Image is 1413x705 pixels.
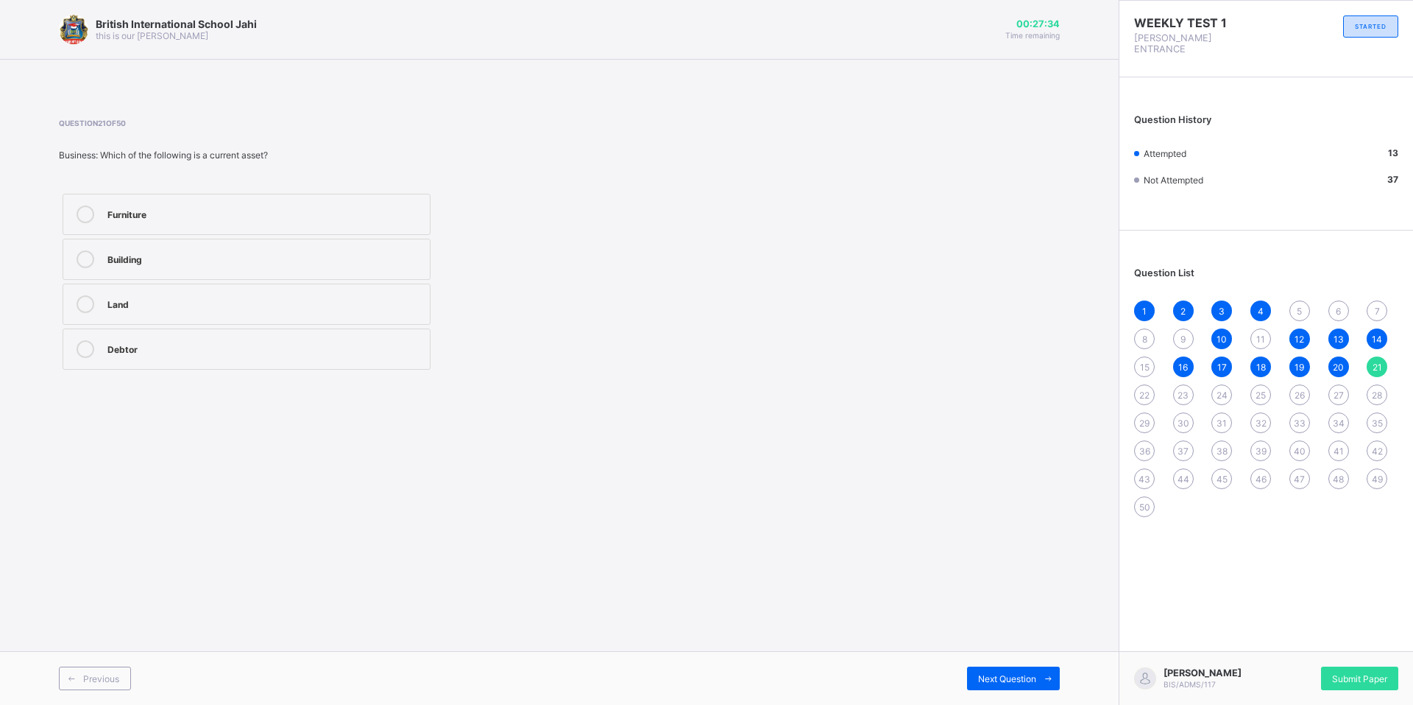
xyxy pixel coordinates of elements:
[1217,446,1228,457] span: 38
[1144,148,1186,159] span: Attempted
[1139,418,1150,429] span: 29
[1139,502,1150,513] span: 50
[1177,418,1189,429] span: 30
[1372,334,1382,345] span: 14
[1134,32,1267,55] span: [PERSON_NAME] ENTRANCE
[1332,673,1387,684] span: Submit Paper
[1334,446,1344,457] span: 41
[59,119,684,127] span: Question 21 of 50
[1177,390,1189,401] span: 23
[1177,446,1189,457] span: 37
[1295,362,1304,373] span: 19
[1355,23,1387,30] span: STARTED
[1256,418,1267,429] span: 32
[1372,418,1383,429] span: 35
[1138,474,1150,485] span: 43
[1140,362,1150,373] span: 15
[1333,362,1344,373] span: 20
[107,206,422,220] div: Furniture
[1178,362,1188,373] span: 16
[1134,267,1194,278] span: Question List
[1142,306,1147,317] span: 1
[1180,334,1186,345] span: 9
[1217,334,1227,345] span: 10
[1372,390,1382,401] span: 28
[1256,446,1267,457] span: 39
[1373,362,1382,373] span: 21
[1334,390,1344,401] span: 27
[1294,446,1306,457] span: 40
[1256,334,1265,345] span: 11
[1217,418,1227,429] span: 31
[1217,474,1228,485] span: 45
[1256,362,1266,373] span: 18
[1294,418,1306,429] span: 33
[1144,175,1203,186] span: Not Attempted
[1217,362,1227,373] span: 17
[1333,418,1345,429] span: 34
[1334,334,1344,345] span: 13
[1295,334,1304,345] span: 12
[96,30,208,41] span: this is our [PERSON_NAME]
[1256,390,1266,401] span: 25
[1295,390,1305,401] span: 26
[1134,15,1267,30] span: WEEKLY TEST 1
[1256,474,1267,485] span: 46
[1139,390,1150,401] span: 22
[59,150,684,161] div: Business: Which of the following is a current asset?
[1388,147,1398,158] b: 13
[1134,114,1211,125] span: Question History
[1164,667,1242,678] span: [PERSON_NAME]
[1005,31,1060,40] span: Time remaining
[96,18,257,30] span: British International School Jahi
[1005,18,1060,29] span: 00:27:34
[1164,680,1216,689] span: BIS/ADMS/117
[1375,306,1380,317] span: 7
[1180,306,1186,317] span: 2
[1294,474,1305,485] span: 47
[83,673,119,684] span: Previous
[107,250,422,265] div: Building
[1372,446,1383,457] span: 42
[107,295,422,310] div: Land
[1372,474,1383,485] span: 49
[1142,334,1147,345] span: 8
[1177,474,1189,485] span: 44
[1139,446,1150,457] span: 36
[1387,174,1398,185] b: 37
[1336,306,1341,317] span: 6
[978,673,1036,684] span: Next Question
[1333,474,1344,485] span: 48
[1258,306,1264,317] span: 4
[1217,390,1228,401] span: 24
[1219,306,1225,317] span: 3
[107,340,422,355] div: Debtor
[1297,306,1302,317] span: 5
